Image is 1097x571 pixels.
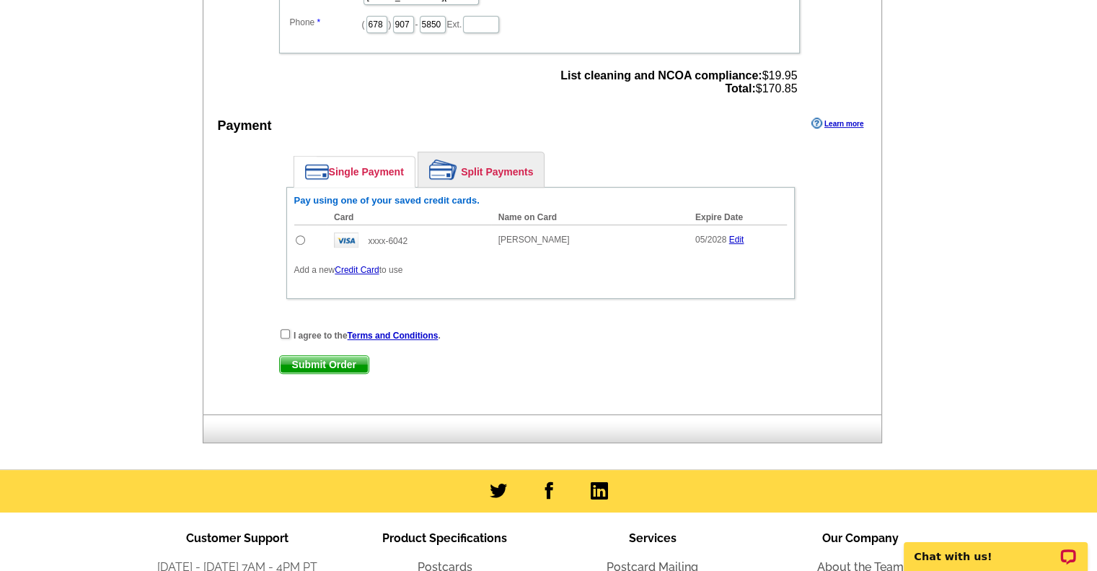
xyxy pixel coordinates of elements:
a: Edit [729,235,744,245]
img: split-payment.png [429,160,457,180]
h6: Pay using one of your saved credit cards. [294,195,787,206]
a: Credit Card [335,265,379,275]
span: [PERSON_NAME] [498,235,570,245]
th: Name on Card [491,210,688,225]
span: $19.95 $170.85 [560,69,797,95]
th: Expire Date [688,210,787,225]
a: Split Payments [418,152,544,187]
span: 05/2028 [695,235,726,245]
div: Payment [218,116,272,136]
label: Phone [290,16,362,29]
img: single-payment.png [305,164,329,180]
p: Add a new to use [294,263,787,276]
th: Card [327,210,491,225]
a: Single Payment [294,157,415,187]
a: Learn more [811,118,863,129]
strong: List cleaning and NCOA compliance: [560,69,762,82]
span: Submit Order [280,356,369,373]
span: Services [629,531,677,545]
span: Our Company [822,531,899,545]
strong: Total: [725,82,755,95]
img: visa.gif [334,232,358,248]
dd: ( ) - Ext. [286,12,793,35]
iframe: LiveChat chat widget [894,526,1097,571]
span: Product Specifications [382,531,507,545]
strong: I agree to the . [294,331,441,341]
span: Customer Support [186,531,288,545]
a: Terms and Conditions [348,331,439,341]
span: xxxx-6042 [368,236,407,246]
